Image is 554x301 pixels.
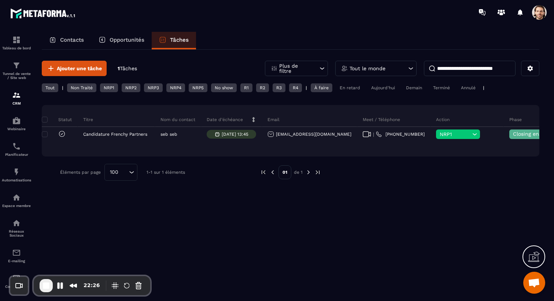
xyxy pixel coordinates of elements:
div: NRP1 [100,83,118,92]
div: NRP2 [122,83,140,92]
p: Email [267,117,280,123]
div: En retard [336,83,364,92]
p: Contacts [60,37,84,43]
p: Webinaire [2,127,31,131]
p: Planificateur [2,153,31,157]
img: formation [12,35,21,44]
input: Search for option [121,168,127,176]
img: automations [12,168,21,176]
p: Réseaux Sociaux [2,229,31,237]
span: 100 [107,168,121,176]
p: Opportunités [110,37,144,43]
p: de 1 [294,169,303,175]
p: Tunnel de vente / Site web [2,72,31,80]
div: R4 [289,83,302,92]
img: scheduler [12,142,21,151]
div: Aujourd'hui [368,83,399,92]
p: Espace membre [2,204,31,208]
img: email [12,248,21,257]
p: | [483,85,484,90]
p: E-mailing [2,259,31,263]
a: formationformationTunnel de vente / Site web [2,56,31,85]
a: formationformationTableau de bord [2,30,31,56]
a: Ouvrir le chat [523,272,545,294]
img: next [305,169,312,176]
img: automations [12,193,21,202]
p: Date d’échéance [207,117,243,123]
p: | [306,85,307,90]
button: Ajouter une tâche [42,61,107,76]
p: [DATE] 13:45 [222,132,248,137]
span: | [373,132,374,137]
p: Éléments par page [60,170,101,175]
p: Tout le monde [350,66,385,71]
p: Phase [509,117,522,123]
p: Automatisations [2,178,31,182]
div: Tout [42,83,58,92]
p: Statut [44,117,72,123]
div: R3 [273,83,285,92]
p: 01 [278,165,291,179]
div: Demain [402,83,426,92]
p: Tableau de bord [2,46,31,50]
a: automationsautomationsAutomatisations [2,162,31,188]
div: NRP4 [166,83,185,92]
p: Candidature Frenchy Partners [83,132,147,137]
p: | [62,85,63,90]
a: Opportunités [91,32,152,49]
div: R2 [256,83,269,92]
img: logo [10,7,76,20]
p: Meet / Téléphone [363,117,400,123]
div: R1 [240,83,252,92]
a: schedulerschedulerPlanificateur [2,136,31,162]
a: automationsautomationsEspace membre [2,188,31,213]
div: NRP5 [189,83,207,92]
span: Tâches [120,65,137,71]
img: formation [12,91,21,99]
p: Nom du contact [160,117,195,123]
img: accountant [12,274,21,283]
p: Tâches [170,37,189,43]
p: 1-1 sur 1 éléments [147,170,185,175]
span: NRP1 [440,131,470,137]
p: Titre [83,117,93,123]
a: social-networksocial-networkRéseaux Sociaux [2,213,31,243]
div: À faire [311,83,332,92]
a: [PHONE_NUMBER] [376,131,425,137]
img: prev [269,169,276,176]
a: emailemailE-mailing [2,243,31,268]
div: Non Traité [67,83,96,92]
a: formationformationCRM [2,85,31,111]
img: social-network [12,219,21,227]
p: CRM [2,101,31,105]
div: Annulé [457,83,479,92]
div: NRP3 [144,83,163,92]
span: Ajouter une tâche [57,65,102,72]
p: Action [436,117,450,123]
p: Comptabilité [2,285,31,289]
a: Tâches [152,32,196,49]
a: Contacts [42,32,91,49]
img: formation [12,61,21,70]
div: Search for option [104,164,137,181]
a: accountantaccountantComptabilité [2,268,31,294]
a: automationsautomationsWebinaire [2,111,31,136]
p: seb seb [160,132,177,137]
p: 1 [118,65,137,72]
img: automations [12,116,21,125]
p: Plus de filtre [279,63,311,74]
img: next [314,169,321,176]
img: prev [260,169,267,176]
div: No show [211,83,237,92]
div: Terminé [429,83,454,92]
